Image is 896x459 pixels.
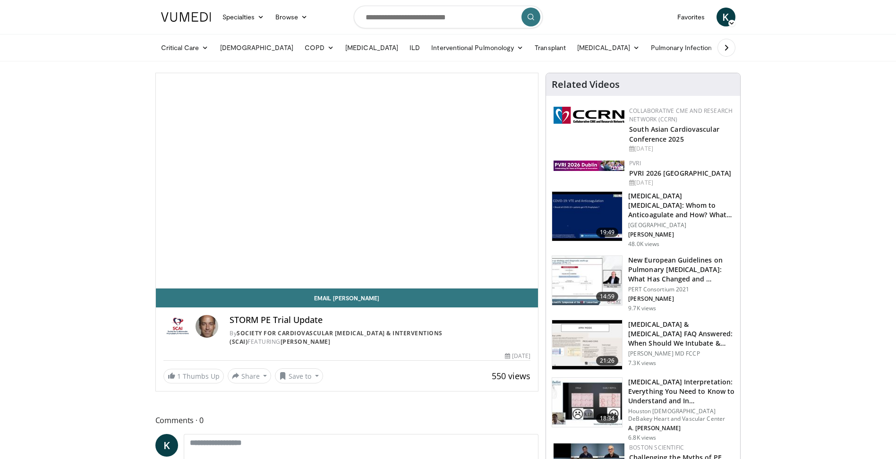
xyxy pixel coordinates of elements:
[554,161,624,171] img: 33783847-ac93-4ca7-89f8-ccbd48ec16ca.webp.150x105_q85_autocrop_double_scale_upscale_version-0.2.jpg
[163,315,192,338] img: Society for Cardiovascular Angiography & Interventions (SCAI)
[572,38,645,57] a: [MEDICAL_DATA]
[270,8,313,26] a: Browse
[156,73,538,289] video-js: Video Player
[629,159,641,167] a: PVRI
[628,305,656,312] p: 9.7K views
[628,286,734,293] p: PERT Consortium 2021
[629,144,733,153] div: [DATE]
[177,372,181,381] span: 1
[596,414,619,423] span: 18:34
[672,8,711,26] a: Favorites
[628,408,734,423] p: Houston [DEMOGRAPHIC_DATA] DeBakey Heart and Vascular Center
[161,12,211,22] img: VuMedi Logo
[628,425,734,432] p: A. [PERSON_NAME]
[552,378,622,427] img: bf7e9c6c-21f2-4f78-a6f9-9f6863ddb059.150x105_q85_crop-smart_upscale.jpg
[628,359,656,367] p: 7.3K views
[275,368,323,383] button: Save to
[155,414,539,426] span: Comments 0
[155,434,178,457] a: K
[230,329,530,346] div: By FEATURING
[505,352,530,360] div: [DATE]
[196,315,218,338] img: Avatar
[552,191,734,248] a: 19:49 [MEDICAL_DATA] [MEDICAL_DATA]: Whom to Anticoagulate and How? What Agents to… [GEOGRAPHIC_D...
[628,320,734,348] h3: [MEDICAL_DATA] & [MEDICAL_DATA] FAQ Answered: When Should We Intubate & How Do We Adj…
[214,38,299,57] a: [DEMOGRAPHIC_DATA]
[628,377,734,406] h3: [MEDICAL_DATA] Interpretation: Everything You Need to Know to Understand and In…
[596,292,619,301] span: 14:59
[552,320,622,369] img: 0f7493d4-2bdb-4f17-83da-bd9accc2ebef.150x105_q85_crop-smart_upscale.jpg
[552,320,734,370] a: 21:26 [MEDICAL_DATA] & [MEDICAL_DATA] FAQ Answered: When Should We Intubate & How Do We Adj… [PER...
[629,107,733,123] a: Collaborative CME and Research Network (CCRN)
[552,255,734,312] a: 14:59 New European Guidelines on Pulmonary [MEDICAL_DATA]: What Has Changed and … PERT Consortium...
[529,38,572,57] a: Transplant
[281,338,331,346] a: [PERSON_NAME]
[163,369,224,383] a: 1 Thumbs Up
[228,368,272,383] button: Share
[629,178,733,187] div: [DATE]
[552,256,622,305] img: 0c0338ca-5dd8-4346-a5ad-18bcc17889a0.150x105_q85_crop-smart_upscale.jpg
[629,169,731,178] a: PVRI 2026 [GEOGRAPHIC_DATA]
[554,107,624,124] img: a04ee3ba-8487-4636-b0fb-5e8d268f3737.png.150x105_q85_autocrop_double_scale_upscale_version-0.2.png
[155,38,214,57] a: Critical Care
[340,38,404,57] a: [MEDICAL_DATA]
[628,191,734,220] h3: [MEDICAL_DATA] [MEDICAL_DATA]: Whom to Anticoagulate and How? What Agents to…
[628,240,659,248] p: 48.0K views
[629,443,684,451] a: Boston Scientific
[217,8,270,26] a: Specialties
[628,255,734,284] h3: New European Guidelines on Pulmonary [MEDICAL_DATA]: What Has Changed and …
[552,79,620,90] h4: Related Videos
[596,356,619,365] span: 21:26
[404,38,426,57] a: ILD
[629,125,719,144] a: South Asian Cardiovascular Conference 2025
[156,289,538,307] a: Email [PERSON_NAME]
[299,38,340,57] a: COPD
[628,434,656,442] p: 6.8K views
[426,38,529,57] a: Interventional Pulmonology
[492,370,530,382] span: 550 views
[230,329,443,346] a: Society for Cardiovascular [MEDICAL_DATA] & Interventions (SCAI)
[596,228,619,237] span: 19:49
[628,221,734,229] p: [GEOGRAPHIC_DATA]
[645,38,727,57] a: Pulmonary Infection
[230,315,530,325] h4: STORM PE Trial Update
[552,377,734,442] a: 18:34 [MEDICAL_DATA] Interpretation: Everything You Need to Know to Understand and In… Houston [D...
[717,8,735,26] a: K
[628,231,734,238] p: [PERSON_NAME]
[552,192,622,241] img: 19d6f46f-fc51-4bbe-aa3f-ab0c4992aa3b.150x105_q85_crop-smart_upscale.jpg
[628,350,734,357] p: [PERSON_NAME] MD FCCP
[354,6,543,28] input: Search topics, interventions
[628,295,734,303] p: [PERSON_NAME]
